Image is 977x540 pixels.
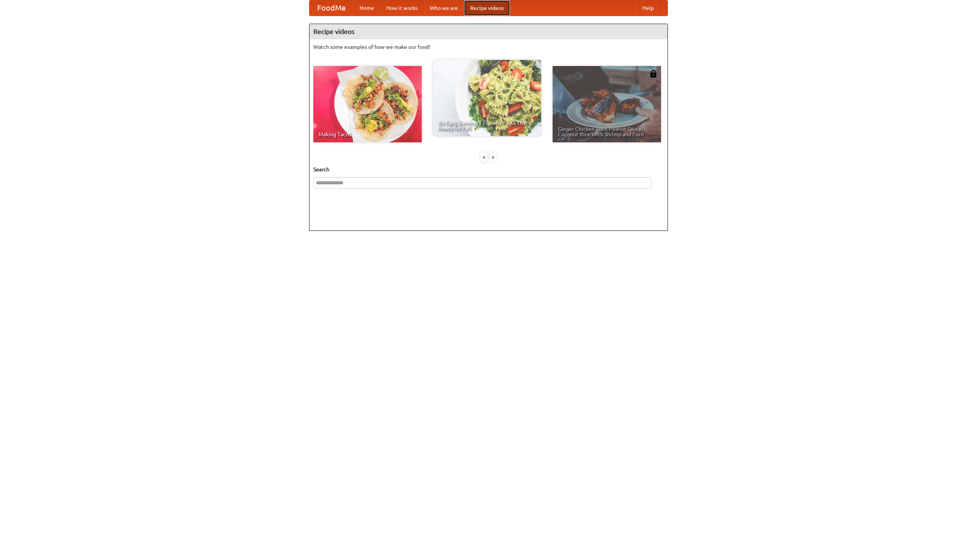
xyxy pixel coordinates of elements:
a: Making Tacos [313,66,422,142]
span: Making Tacos [319,132,416,137]
span: An Easy, Summery Tomato Pasta That's Ready for Fall [438,120,536,131]
div: « [480,152,487,162]
a: Home [353,0,380,16]
a: Help [636,0,660,16]
a: How it works [380,0,424,16]
div: » [490,152,497,162]
a: Who we are [424,0,464,16]
img: 483408.png [650,70,657,77]
a: An Easy, Summery Tomato Pasta That's Ready for Fall [433,60,541,136]
a: Recipe videos [464,0,510,16]
h4: Recipe videos [310,24,667,39]
p: Watch some examples of how we make our food! [313,43,664,51]
a: FoodMe [310,0,353,16]
h5: Search [313,166,664,173]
